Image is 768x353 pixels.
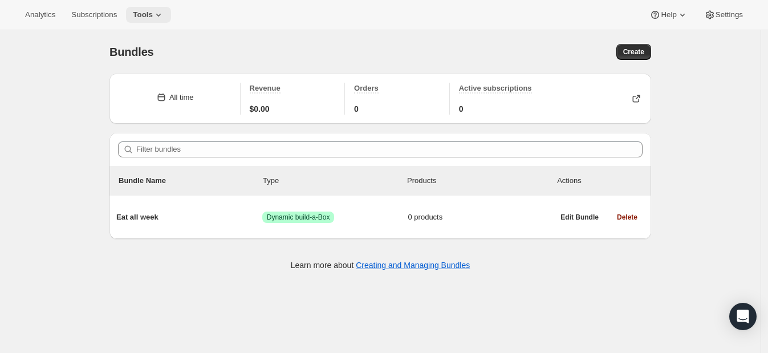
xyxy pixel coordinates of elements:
[643,7,694,23] button: Help
[616,44,651,60] button: Create
[554,209,606,225] button: Edit Bundle
[71,10,117,19] span: Subscriptions
[18,7,62,23] button: Analytics
[354,103,359,115] span: 0
[354,84,379,92] span: Orders
[109,46,154,58] span: Bundles
[407,175,551,186] div: Products
[116,212,262,223] span: Eat all week
[25,10,55,19] span: Analytics
[697,7,750,23] button: Settings
[356,261,470,270] a: Creating and Managing Bundles
[610,209,644,225] button: Delete
[291,259,470,271] p: Learn more about
[64,7,124,23] button: Subscriptions
[250,84,281,92] span: Revenue
[459,103,464,115] span: 0
[119,175,263,186] p: Bundle Name
[408,212,554,223] span: 0 products
[133,10,153,19] span: Tools
[267,213,330,222] span: Dynamic build-a-Box
[263,175,407,186] div: Type
[169,92,194,103] div: All time
[623,47,644,56] span: Create
[250,103,270,115] span: $0.00
[661,10,676,19] span: Help
[557,175,642,186] div: Actions
[716,10,743,19] span: Settings
[136,141,643,157] input: Filter bundles
[617,213,637,222] span: Delete
[126,7,171,23] button: Tools
[560,213,599,222] span: Edit Bundle
[459,84,532,92] span: Active subscriptions
[729,303,757,330] div: Open Intercom Messenger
